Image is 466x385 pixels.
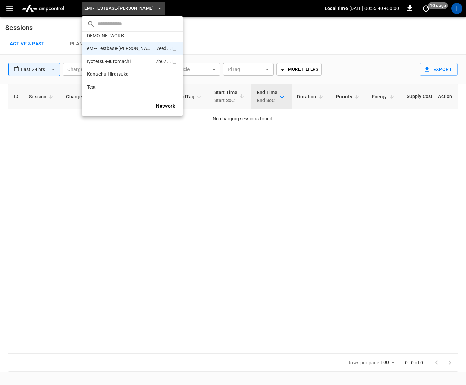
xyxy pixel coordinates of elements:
button: Network [142,99,180,113]
div: copy [171,44,178,52]
p: DEMO NETWORK [87,32,124,39]
p: Test [87,84,96,90]
p: Iyotetsu-Muromachi [87,58,131,65]
div: copy [171,57,178,65]
p: Kanachu-Hiratsuka [87,71,129,77]
p: eMF-Testbase-[PERSON_NAME] [87,45,154,52]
